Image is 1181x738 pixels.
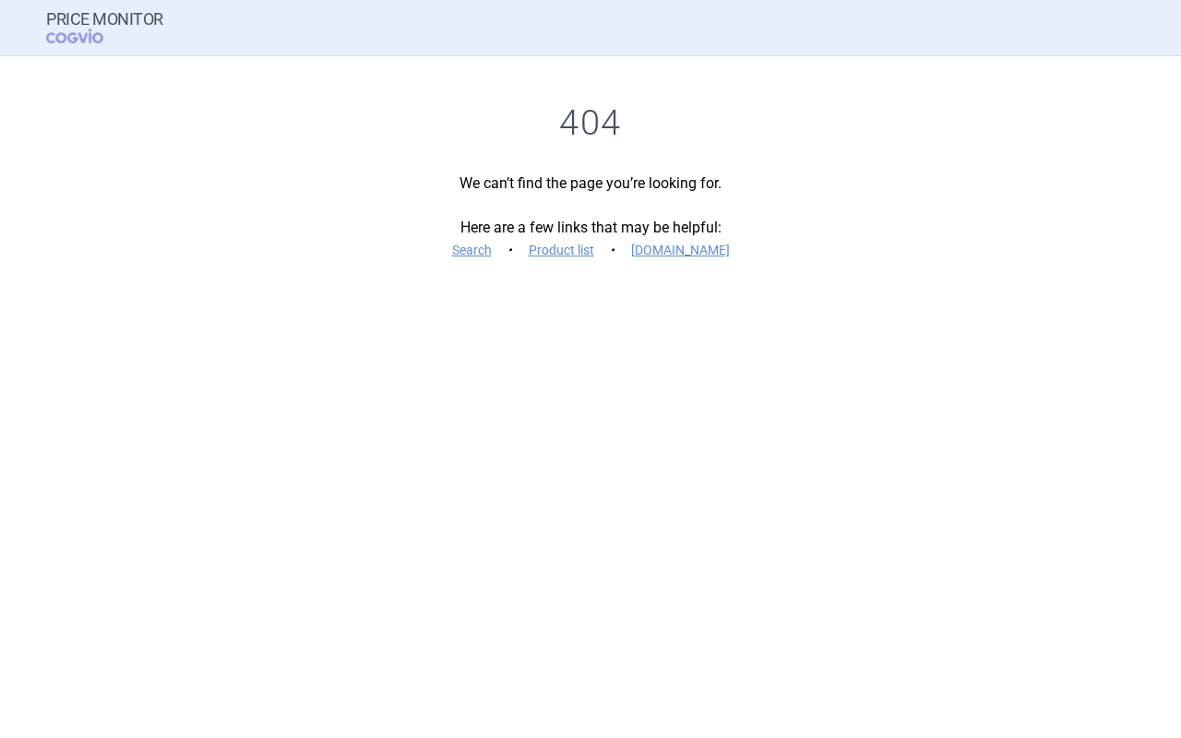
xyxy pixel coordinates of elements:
strong: Price Monitor [46,10,163,29]
span: COGVIO [46,29,129,43]
i: • [501,241,519,259]
a: Search [452,244,492,256]
a: Price MonitorCOGVIO [46,10,163,45]
h1: 404 [46,102,1135,145]
p: We can’t find the page you’re looking for. Here are a few links that may be helpful: [46,173,1135,261]
i: • [603,241,622,259]
a: [DOMAIN_NAME] [631,244,730,256]
a: Product list [529,244,594,256]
